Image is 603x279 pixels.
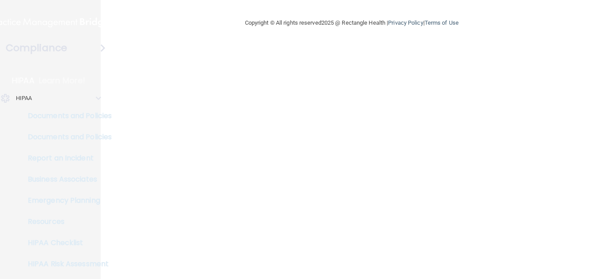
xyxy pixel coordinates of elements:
p: Report an Incident [6,154,126,163]
p: HIPAA [16,93,32,104]
p: Emergency Planning [6,196,126,205]
p: Documents and Policies [6,133,126,141]
a: Terms of Use [425,19,459,26]
a: Privacy Policy [388,19,423,26]
p: HIPAA [12,75,34,86]
p: Documents and Policies [6,112,126,120]
p: Business Associates [6,175,126,184]
div: Copyright © All rights reserved 2025 @ Rectangle Health | | [191,9,513,37]
h4: Compliance [6,42,67,54]
p: HIPAA Checklist [6,238,126,247]
p: Resources [6,217,126,226]
p: HIPAA Risk Assessment [6,260,126,268]
p: Learn More! [39,75,86,86]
